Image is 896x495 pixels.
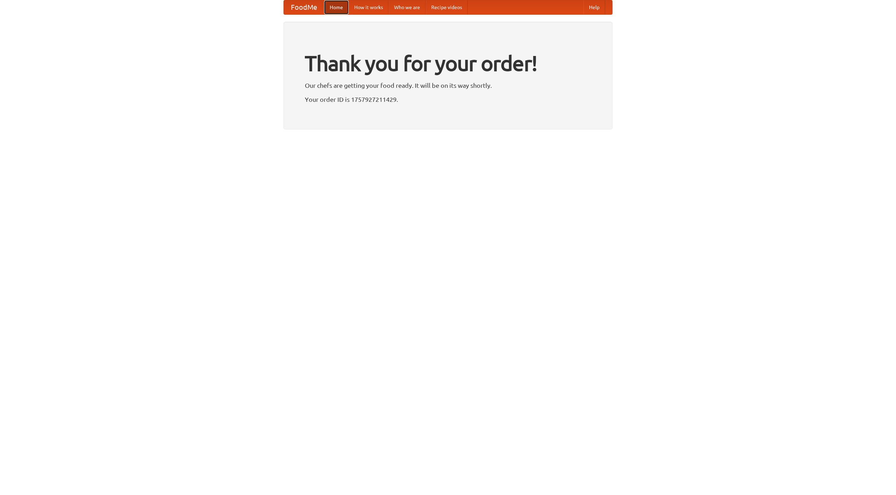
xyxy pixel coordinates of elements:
[583,0,605,14] a: Help
[426,0,468,14] a: Recipe videos
[388,0,426,14] a: Who we are
[305,80,591,91] p: Our chefs are getting your food ready. It will be on its way shortly.
[349,0,388,14] a: How it works
[284,0,324,14] a: FoodMe
[305,47,591,80] h1: Thank you for your order!
[305,94,591,105] p: Your order ID is 1757927211429.
[324,0,349,14] a: Home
